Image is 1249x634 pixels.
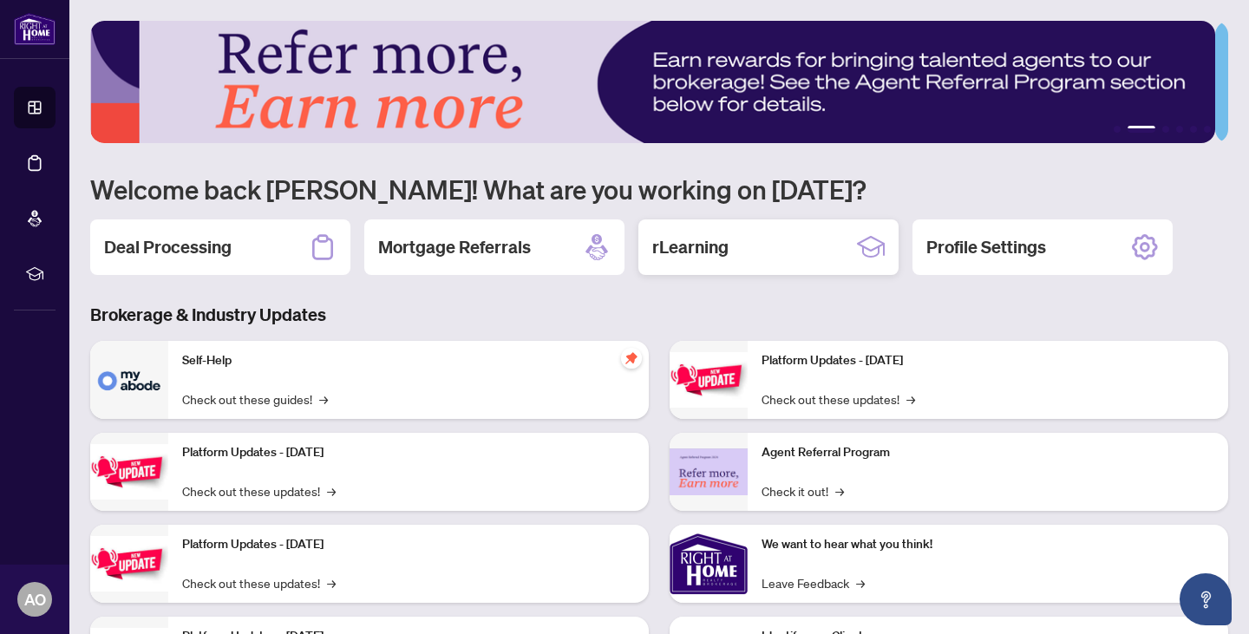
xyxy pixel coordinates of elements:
[762,535,1214,554] p: We want to hear what you think!
[182,443,635,462] p: Platform Updates - [DATE]
[14,13,56,45] img: logo
[835,481,844,500] span: →
[182,573,336,592] a: Check out these updates!→
[906,389,915,409] span: →
[1162,126,1169,133] button: 3
[1204,126,1211,133] button: 6
[762,481,844,500] a: Check it out!→
[90,303,1228,327] h3: Brokerage & Industry Updates
[182,481,336,500] a: Check out these updates!→
[1180,573,1232,625] button: Open asap
[327,573,336,592] span: →
[378,235,531,259] h2: Mortgage Referrals
[1128,126,1155,133] button: 2
[327,481,336,500] span: →
[1190,126,1197,133] button: 5
[670,352,748,407] img: Platform Updates - June 23, 2025
[90,173,1228,206] h1: Welcome back [PERSON_NAME]! What are you working on [DATE]?
[24,587,46,611] span: AO
[319,389,328,409] span: →
[762,389,915,409] a: Check out these updates!→
[670,525,748,603] img: We want to hear what you think!
[90,21,1215,143] img: Slide 1
[762,573,865,592] a: Leave Feedback→
[670,448,748,496] img: Agent Referral Program
[621,348,642,369] span: pushpin
[182,389,328,409] a: Check out these guides!→
[1176,126,1183,133] button: 4
[762,443,1214,462] p: Agent Referral Program
[104,235,232,259] h2: Deal Processing
[90,341,168,419] img: Self-Help
[762,351,1214,370] p: Platform Updates - [DATE]
[926,235,1046,259] h2: Profile Settings
[856,573,865,592] span: →
[182,535,635,554] p: Platform Updates - [DATE]
[90,444,168,499] img: Platform Updates - September 16, 2025
[90,536,168,591] img: Platform Updates - July 21, 2025
[652,235,729,259] h2: rLearning
[1114,126,1121,133] button: 1
[182,351,635,370] p: Self-Help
